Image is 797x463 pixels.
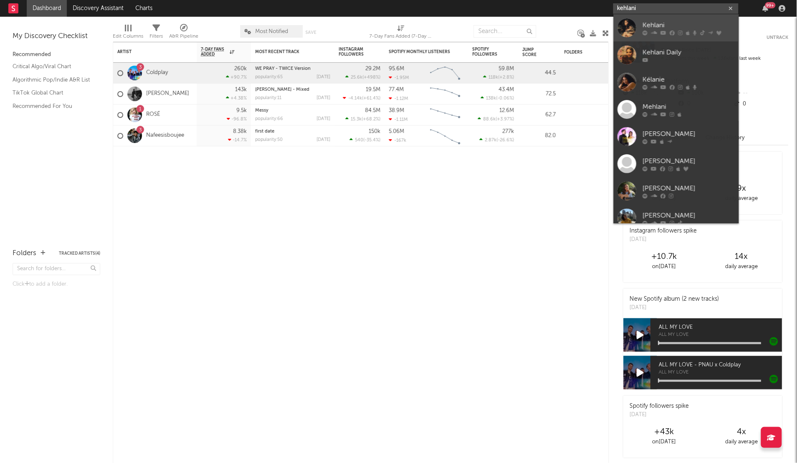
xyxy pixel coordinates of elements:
div: Kehlani [643,20,735,30]
div: +4.38 % [226,95,247,101]
a: WE PRAY - TWICE Version [255,67,311,71]
a: [PERSON_NAME] [614,177,739,205]
div: 4 x [703,427,780,437]
a: Coldplay [146,69,168,77]
div: 143k [235,87,247,92]
div: -1.95M [389,75,409,80]
span: -4.14k [348,96,362,101]
div: Edit Columns [113,31,143,41]
span: ALL MY LOVE - PNAU x Coldplay [659,360,782,370]
div: A&R Pipeline [169,31,198,41]
a: TikTok Global Chart [13,88,92,97]
a: Kehlani Daily [614,41,739,69]
div: 277k [503,129,514,134]
a: Recommended For You [13,102,92,111]
div: 260k [234,66,247,72]
div: -167k [389,138,406,143]
div: [DATE] [317,117,330,121]
div: 82.0 [523,131,556,141]
div: Spotify Followers [472,47,502,57]
div: -14.7 % [228,137,247,143]
div: ( ) [480,137,514,143]
div: My Discovery Checklist [13,31,100,41]
span: Most Notified [255,29,289,34]
a: Kélanie [614,69,739,96]
div: WE PRAY - TWICE Version [255,67,330,71]
a: [PERSON_NAME] [614,123,739,150]
span: ALL MY LOVE [659,333,782,338]
span: -0.06 % [497,96,513,101]
div: 9.5k [236,108,247,113]
div: 72.5 [523,89,556,99]
svg: Chart title [426,125,464,146]
div: Kélanie [643,74,735,84]
div: daily average [703,437,780,447]
div: [DATE] [317,138,330,142]
div: 7-Day Fans Added (7-Day Fans Added) [370,31,432,41]
div: [PERSON_NAME] [643,183,735,193]
div: Jump Score [523,47,543,57]
button: 99+ [763,5,769,12]
div: +10.7k [626,252,703,262]
a: [PERSON_NAME] - Mixed [255,87,310,92]
div: Most Recent Track [255,49,318,54]
span: +498 % [364,75,379,80]
div: ( ) [343,95,381,101]
div: daily average [703,262,780,272]
div: 62.7 [523,110,556,120]
div: 0 [733,99,789,110]
span: 7-Day Fans Added [201,47,228,57]
div: popularity: 65 [255,75,283,79]
div: on [DATE] [626,437,703,447]
div: Recommended [13,50,100,60]
div: 9 x [703,184,780,194]
div: Kehlani Daily [643,47,735,57]
div: Spotify Monthly Listeners [389,49,452,54]
span: 118k [489,75,498,80]
div: 14 x [703,252,780,262]
div: 84.5M [365,108,381,113]
span: +61.4 % [363,96,379,101]
div: daily average [703,194,780,204]
div: ( ) [483,74,514,80]
div: 150k [369,129,381,134]
div: [DATE] [630,304,719,312]
div: -1.12M [389,96,408,101]
div: popularity: 66 [255,117,283,121]
div: Messy [255,108,330,113]
input: Search... [474,25,536,38]
div: Click to add a folder. [13,279,100,289]
div: 29.2M [366,66,381,72]
a: Kehlani [614,14,739,41]
div: Artist [117,49,180,54]
span: -35.4 % [365,138,379,143]
a: ROSÉ [146,111,160,118]
span: +2.8 % [500,75,513,80]
div: 44.5 [523,68,556,78]
div: 7-Day Fans Added (7-Day Fans Added) [370,21,432,45]
div: +43k [626,427,703,437]
div: on [DATE] [626,262,703,272]
a: first date [255,129,274,134]
span: 540 [355,138,363,143]
div: popularity: 11 [255,96,282,100]
div: [DATE] [630,411,689,419]
div: first date [255,129,330,134]
div: Filters [150,31,163,41]
a: Algorithmic Pop/Indie A&R List [13,75,92,84]
button: Untrack [767,33,789,42]
div: -- [733,88,789,99]
div: ( ) [345,116,381,122]
div: 8.38k [233,129,247,134]
a: Messy [255,108,269,113]
svg: Chart title [426,105,464,125]
div: [DATE] [630,235,697,244]
span: +68.2 % [363,117,379,122]
span: +3.97 % [497,117,513,122]
div: 99 + [765,2,776,8]
div: -1.11M [389,117,408,122]
div: Mehlani [643,102,735,112]
div: Folders [564,50,627,55]
div: +90.7 % [226,74,247,80]
div: ( ) [350,137,381,143]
